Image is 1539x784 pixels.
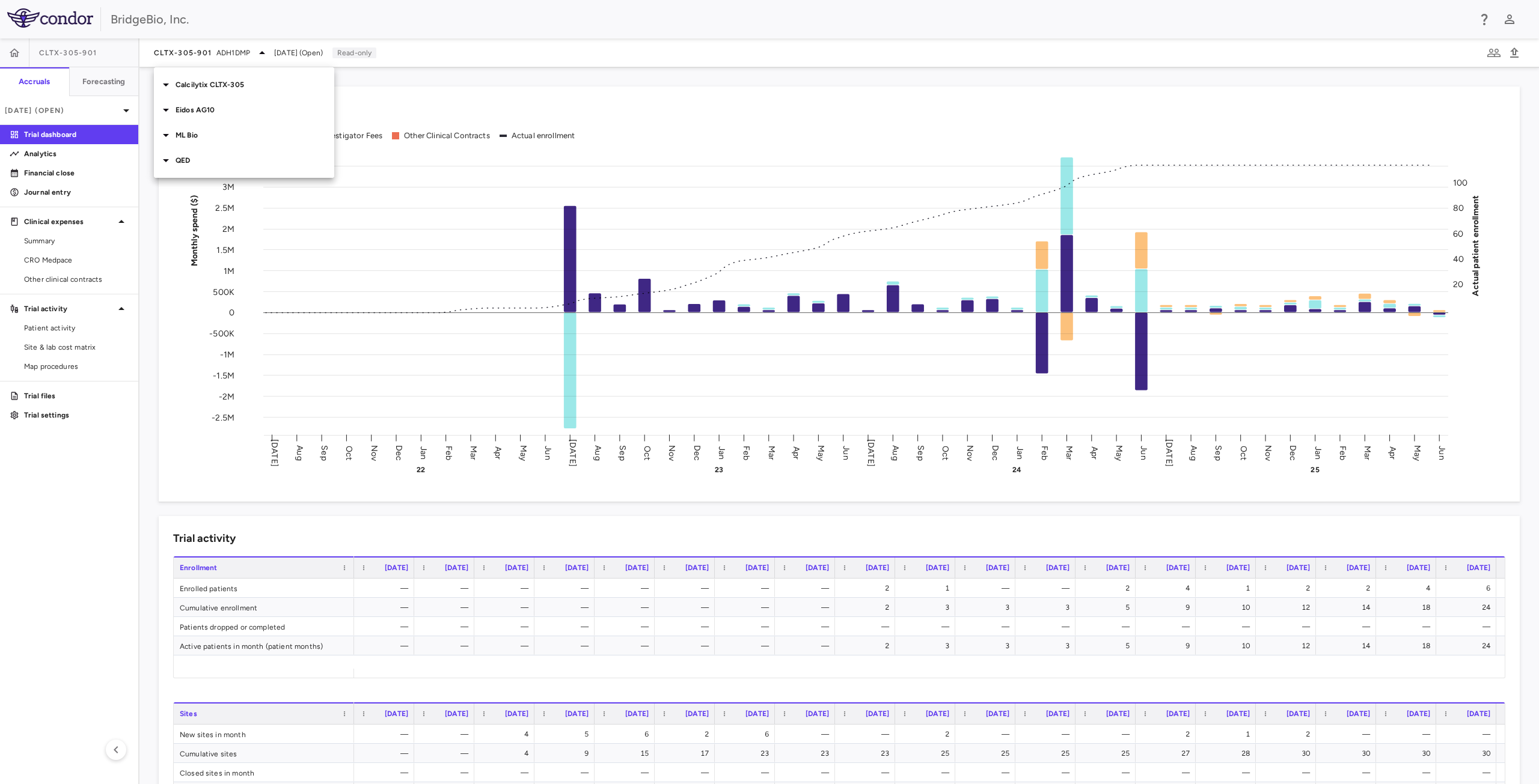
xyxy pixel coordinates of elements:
[176,130,334,141] p: ML Bio
[176,79,334,90] p: Calcilytix CLTX-305
[154,97,334,123] div: Eidos AG10
[176,105,334,115] p: Eidos AG10
[176,155,334,166] p: QED
[154,72,334,97] div: Calcilytix CLTX-305
[154,148,334,173] div: QED
[154,123,334,148] div: ML Bio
